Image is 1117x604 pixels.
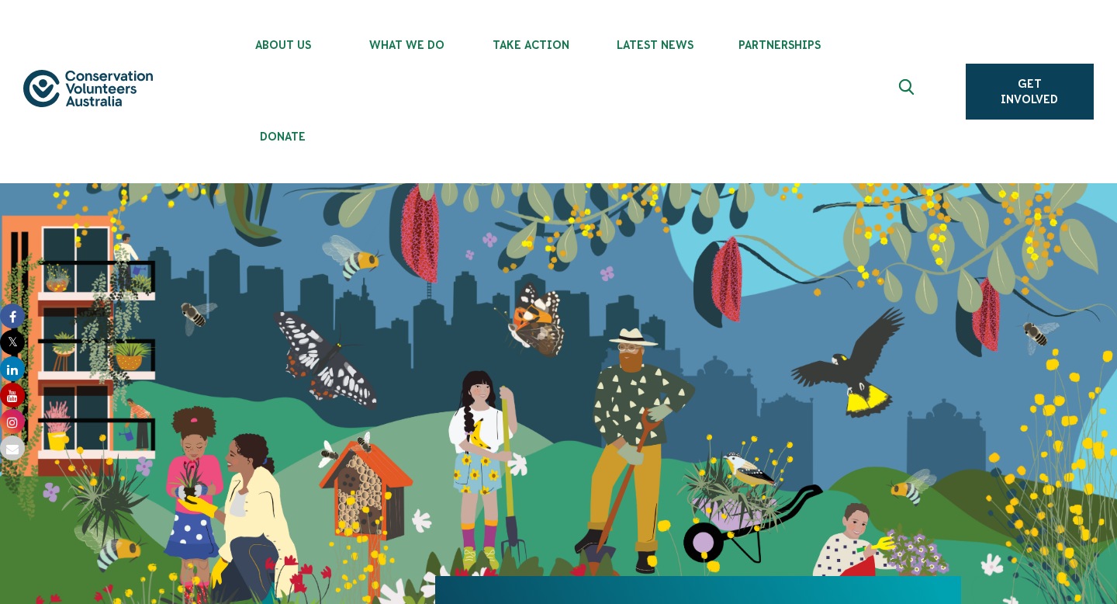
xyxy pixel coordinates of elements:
span: About Us [221,39,345,51]
span: Donate [221,130,345,143]
span: What We Do [345,39,469,51]
span: Partnerships [718,39,842,51]
span: Take Action [469,39,593,51]
a: Get Involved [966,64,1094,120]
span: Expand search box [898,79,918,104]
button: Expand search box Close search box [890,73,927,110]
img: logo.svg [23,70,153,108]
span: Latest News [593,39,718,51]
